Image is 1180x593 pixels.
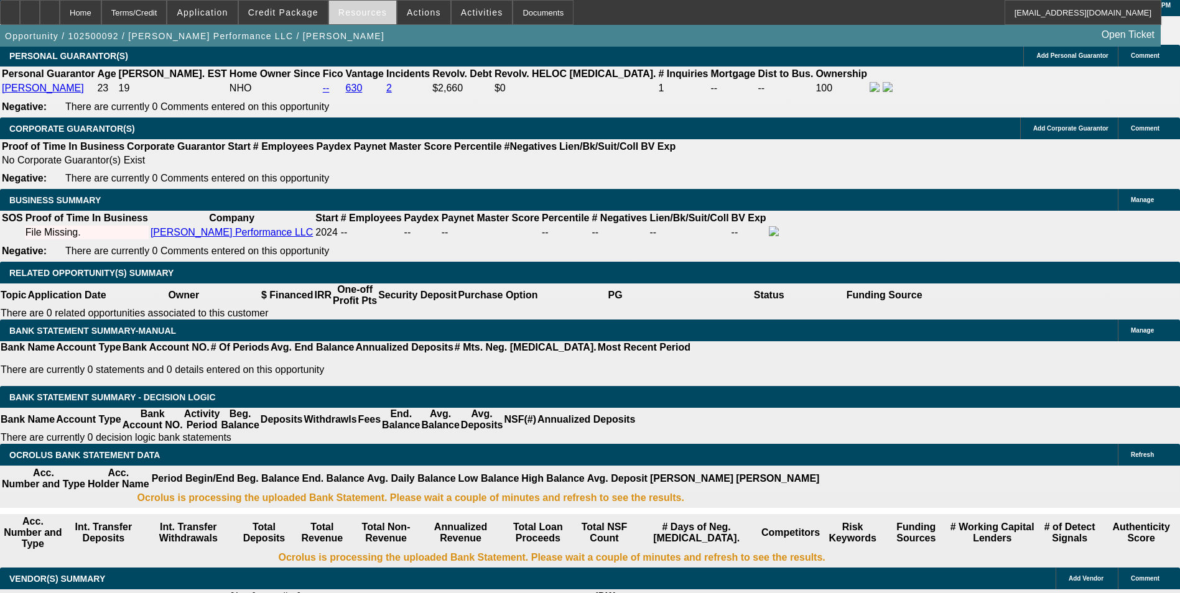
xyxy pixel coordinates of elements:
th: Int. Transfer Withdrawals [142,515,235,550]
th: # of Detect Signals [1037,515,1102,550]
span: Opportunity / 102500092 / [PERSON_NAME] Performance LLC / [PERSON_NAME] [5,31,384,41]
th: Avg. Deposit [587,467,648,490]
th: Avg. End Balance [270,341,355,354]
span: There are currently 0 Comments entered on this opportunity [65,246,329,256]
span: Activities [461,7,503,17]
span: There are currently 0 Comments entered on this opportunity [65,173,329,183]
th: Security Deposit [378,283,457,307]
b: # Employees [253,141,314,152]
b: Ocrolus is processing the uploaded Bank Statement. Please wait a couple of minutes and refresh to... [137,492,684,503]
th: Bank Account NO. [122,408,184,431]
th: Int. Transfer Deposits [66,515,141,550]
b: Paydex [404,213,439,223]
span: Credit Package [248,7,318,17]
th: Low Balance [458,467,520,490]
b: Incidents [386,68,430,79]
b: # Employees [341,213,402,223]
th: End. Balance [301,467,365,490]
span: OCROLUS BANK STATEMENT DATA [9,450,160,460]
th: Proof of Time In Business [25,212,149,224]
td: -- [758,81,814,95]
th: Beg. Balance [236,467,300,490]
p: There are currently 0 statements and 0 details entered on this opportunity [1,364,690,375]
th: Activity Period [184,408,221,431]
td: -- [404,226,440,239]
button: Resources [329,1,396,24]
td: 100 [815,81,868,95]
img: facebook-icon.png [769,226,779,236]
span: Resources [338,7,387,17]
b: Dist to Bus. [758,68,814,79]
a: Open Ticket [1097,24,1159,45]
th: Avg. Deposits [460,408,504,431]
b: Mortgage [711,68,756,79]
th: Avg. Daily Balance [366,467,457,490]
b: Negative: [2,246,47,256]
th: Fees [358,408,381,431]
b: Lien/Bk/Suit/Coll [649,213,728,223]
td: 19 [118,81,228,95]
span: BANK STATEMENT SUMMARY-MANUAL [9,326,176,336]
b: Company [209,213,254,223]
b: Revolv. Debt [432,68,492,79]
th: Application Date [27,283,106,307]
th: Bank Account NO. [122,341,210,354]
th: Owner [107,283,261,307]
th: Purchase Option [457,283,538,307]
span: -- [341,227,348,237]
a: -- [323,83,330,93]
b: Lien/Bk/Suit/Coll [559,141,638,152]
th: Annualized Revenue [422,515,500,550]
span: Actions [407,7,441,17]
b: Age [97,68,116,79]
td: 2024 [315,226,338,239]
th: NSF(#) [503,408,537,431]
b: BV Exp [732,213,766,223]
b: # Negatives [592,213,648,223]
th: # Days of Neg. [MEDICAL_DATA]. [633,515,759,550]
b: Paydex [317,141,351,152]
b: Revolv. HELOC [MEDICAL_DATA]. [495,68,656,79]
th: Total Deposits [236,515,293,550]
th: IRR [314,283,332,307]
th: Withdrawls [303,408,357,431]
b: Paynet Master Score [354,141,452,152]
td: $0 [494,81,657,95]
td: No Corporate Guarantor(s) Exist [1,154,681,167]
th: Funding Sources [885,515,947,550]
span: Add Personal Guarantor [1036,52,1108,59]
span: Comment [1131,52,1159,59]
div: File Missing. [26,227,148,238]
th: Acc. Number and Type [1,467,86,490]
th: SOS [1,212,24,224]
span: Comment [1131,125,1159,132]
img: linkedin-icon.png [883,82,893,92]
th: Beg. Balance [220,408,259,431]
th: $ Financed [261,283,314,307]
th: Authenticity Score [1103,515,1179,550]
span: RELATED OPPORTUNITY(S) SUMMARY [9,268,174,278]
th: Total Non-Revenue [351,515,420,550]
button: Activities [452,1,513,24]
b: Percentile [454,141,501,152]
b: #Negatives [504,141,557,152]
th: Competitors [761,515,820,550]
div: -- [442,227,539,238]
th: Acc. Holder Name [87,467,150,490]
td: -- [710,81,756,95]
th: High Balance [521,467,585,490]
a: [PERSON_NAME] Performance LLC [151,227,313,237]
span: Application [177,7,228,17]
th: Period Begin/End [151,467,235,490]
span: Bank Statement Summary - Decision Logic [9,392,216,402]
b: Ocrolus is processing the uploaded Bank Statement. Please wait a couple of minutes and refresh to... [278,552,825,563]
th: [PERSON_NAME] [735,467,820,490]
b: Paynet Master Score [442,213,539,223]
b: # Inquiries [658,68,708,79]
span: CORPORATE GUARANTOR(S) [9,124,135,134]
th: Annualized Deposits [355,341,453,354]
b: Vantage [346,68,384,79]
th: Risk Keywords [822,515,883,550]
span: There are currently 0 Comments entered on this opportunity [65,101,329,112]
a: [PERSON_NAME] [2,83,84,93]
